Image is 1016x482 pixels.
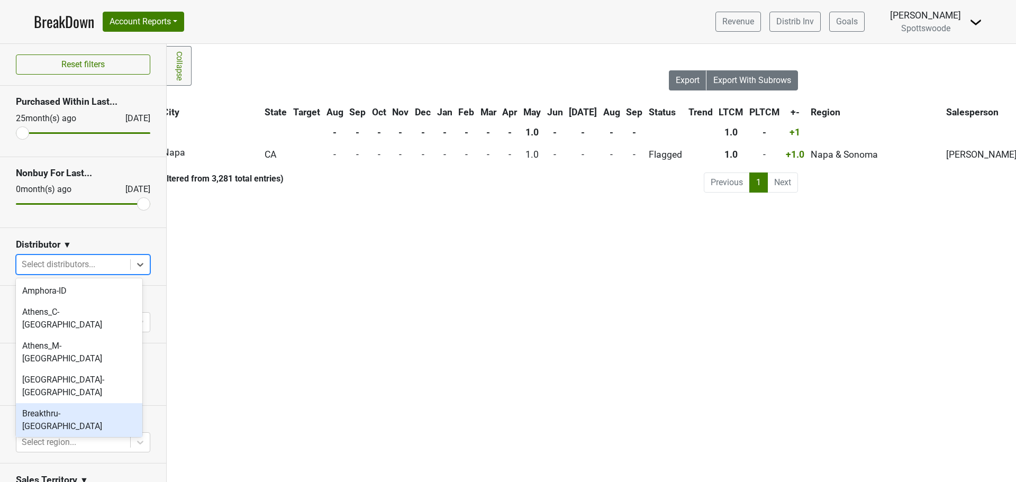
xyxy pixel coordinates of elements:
[724,149,738,160] span: 1.0
[688,107,713,117] span: Trend
[624,103,646,122] th: Sep: activate to sort column ascending
[969,16,982,29] img: Dropdown Menu
[333,149,336,160] span: -
[747,103,782,122] th: PLTCM: activate to sort column ascending
[443,149,446,160] span: -
[162,147,185,158] span: Napa
[160,103,247,122] th: City: activate to sort column ascending
[545,103,566,122] th: Jun: activate to sort column ascending
[16,54,150,75] button: Reset filters
[265,149,276,160] span: CA
[890,8,961,22] div: [PERSON_NAME]
[422,149,424,160] span: -
[324,103,346,122] th: Aug: activate to sort column ascending
[601,123,623,142] th: -
[16,335,142,369] div: Athens_M-[GEOGRAPHIC_DATA]
[566,123,600,142] th: -
[706,70,798,90] button: Export With Subrows
[715,12,761,32] a: Revenue
[500,103,520,122] th: Apr: activate to sort column ascending
[167,46,192,86] a: Collapse
[478,123,499,142] th: -
[369,123,389,142] th: -
[487,149,489,160] span: -
[412,103,433,122] th: Dec: activate to sort column ascending
[456,123,477,142] th: -
[16,369,142,403] div: [GEOGRAPHIC_DATA]-[GEOGRAPHIC_DATA]
[521,103,543,122] th: May: activate to sort column ascending
[633,149,636,160] span: -
[525,149,539,160] span: 1.0
[509,149,511,160] span: -
[16,302,142,335] div: Athens_C-[GEOGRAPHIC_DATA]
[749,107,779,117] span: PLTCM
[769,12,821,32] a: Distrib Inv
[16,280,142,302] div: Amphora-ID
[291,103,323,122] th: Target: activate to sort column ascending
[786,149,804,160] span: +1.0
[747,123,782,142] th: -
[347,103,368,122] th: Sep: activate to sort column ascending
[749,172,768,193] a: 1
[790,127,800,138] span: +1
[465,149,468,160] span: -
[669,70,707,90] button: Export
[16,168,150,179] h3: Nonbuy For Last...
[716,123,746,142] th: 1.0
[412,123,433,142] th: -
[16,183,100,196] div: 0 month(s) ago
[390,123,412,142] th: -
[16,403,142,437] div: Breakthru-[GEOGRAPHIC_DATA]
[601,103,623,122] th: Aug: activate to sort column ascending
[646,103,685,122] th: Status: activate to sort column ascending
[356,149,359,160] span: -
[716,103,746,122] th: LTCM: activate to sort column ascending
[324,123,346,142] th: -
[686,103,715,122] th: Trend: activate to sort column ascending
[610,149,613,160] span: -
[719,107,743,117] span: LTCM
[16,239,60,250] h3: Distributor
[390,103,412,122] th: Nov: activate to sort column ascending
[63,239,71,251] span: ▼
[901,23,950,33] span: Spottswoode
[16,96,150,107] h3: Purchased Within Last...
[434,123,455,142] th: -
[262,103,290,122] th: State: activate to sort column ascending
[500,123,520,142] th: -
[676,75,700,85] span: Export
[116,183,150,196] div: [DATE]
[763,149,766,160] span: -
[34,11,94,33] a: BreakDown
[347,123,368,142] th: -
[116,112,150,125] div: [DATE]
[478,103,499,122] th: Mar: activate to sort column ascending
[521,123,543,142] th: 1.0
[16,112,100,125] div: 25 month(s) ago
[811,149,878,160] span: Napa & Sonoma
[369,103,389,122] th: Oct: activate to sort column ascending
[434,103,455,122] th: Jan: activate to sort column ascending
[646,143,685,166] td: Flagged
[103,12,184,32] button: Account Reports
[808,103,942,122] th: Region: activate to sort column ascending
[554,149,556,160] span: -
[293,107,320,117] span: Target
[399,149,402,160] span: -
[713,75,791,85] span: Export With Subrows
[829,12,865,32] a: Goals
[791,107,800,117] span: +-
[783,103,807,122] th: +-: activate to sort column ascending
[624,123,646,142] th: -
[582,149,584,160] span: -
[649,107,676,117] span: Status
[566,103,600,122] th: Jul: activate to sort column ascending
[545,123,566,142] th: -
[378,149,380,160] span: -
[456,103,477,122] th: Feb: activate to sort column ascending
